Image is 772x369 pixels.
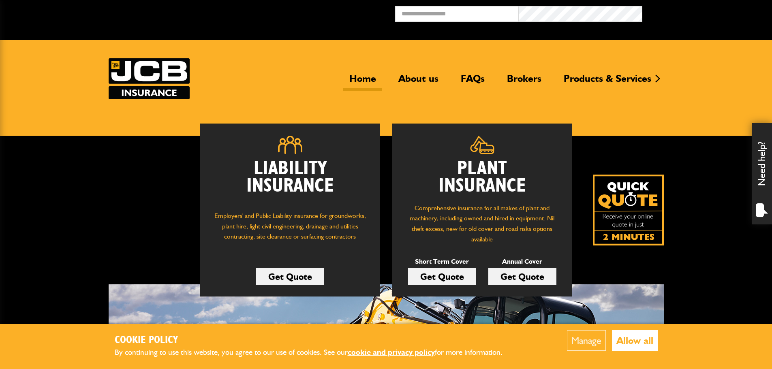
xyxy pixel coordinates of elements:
img: JCB Insurance Services logo [109,58,190,99]
div: Need help? [752,123,772,224]
a: Brokers [501,73,547,91]
a: Get Quote [488,268,556,285]
button: Broker Login [642,6,766,19]
button: Manage [567,330,606,351]
a: Get Quote [408,268,476,285]
a: Home [343,73,382,91]
h2: Liability Insurance [212,160,368,203]
img: Quick Quote [593,175,664,245]
button: Allow all [612,330,658,351]
a: Products & Services [558,73,657,91]
a: About us [392,73,445,91]
p: By continuing to use this website, you agree to our use of cookies. See our for more information. [115,346,516,359]
p: Comprehensive insurance for all makes of plant and machinery, including owned and hired in equipm... [404,203,560,244]
h2: Plant Insurance [404,160,560,195]
a: cookie and privacy policy [348,348,435,357]
a: JCB Insurance Services [109,58,190,99]
h2: Cookie Policy [115,334,516,347]
a: Get your insurance quote isn just 2-minutes [593,175,664,245]
p: Short Term Cover [408,256,476,267]
a: Get Quote [256,268,324,285]
p: Employers' and Public Liability insurance for groundworks, plant hire, light civil engineering, d... [212,211,368,250]
p: Annual Cover [488,256,556,267]
a: FAQs [455,73,491,91]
